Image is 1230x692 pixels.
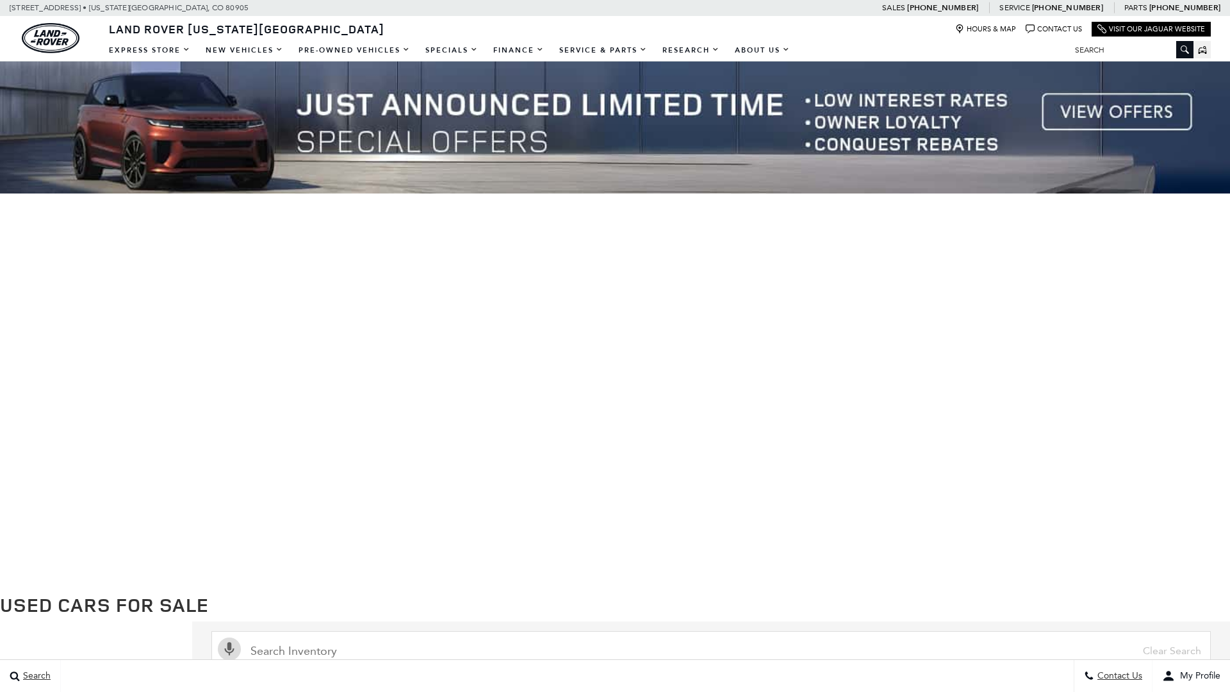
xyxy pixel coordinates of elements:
[727,39,798,62] a: About Us
[1124,3,1147,12] span: Parts
[211,631,1211,671] input: Search Inventory
[218,638,241,661] svg: Click to toggle on voice search
[907,3,978,13] a: [PHONE_NUMBER]
[1026,24,1082,34] a: Contact Us
[999,3,1029,12] span: Service
[1065,42,1193,58] input: Search
[955,24,1016,34] a: Hours & Map
[1175,671,1220,682] span: My Profile
[486,39,552,62] a: Finance
[22,23,79,53] a: land-rover
[198,39,291,62] a: New Vehicles
[552,39,655,62] a: Service & Parts
[101,39,798,62] nav: Main Navigation
[1152,660,1230,692] button: user-profile-menu
[418,39,486,62] a: Specials
[22,23,79,53] img: Land Rover
[1097,24,1205,34] a: Visit Our Jaguar Website
[882,3,905,12] span: Sales
[291,39,418,62] a: Pre-Owned Vehicles
[10,3,249,12] a: [STREET_ADDRESS] • [US_STATE][GEOGRAPHIC_DATA], CO 80905
[101,39,198,62] a: EXPRESS STORE
[1094,671,1142,682] span: Contact Us
[20,671,51,682] span: Search
[655,39,727,62] a: Research
[101,21,392,37] a: Land Rover [US_STATE][GEOGRAPHIC_DATA]
[1149,3,1220,13] a: [PHONE_NUMBER]
[1032,3,1103,13] a: [PHONE_NUMBER]
[109,21,384,37] span: Land Rover [US_STATE][GEOGRAPHIC_DATA]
